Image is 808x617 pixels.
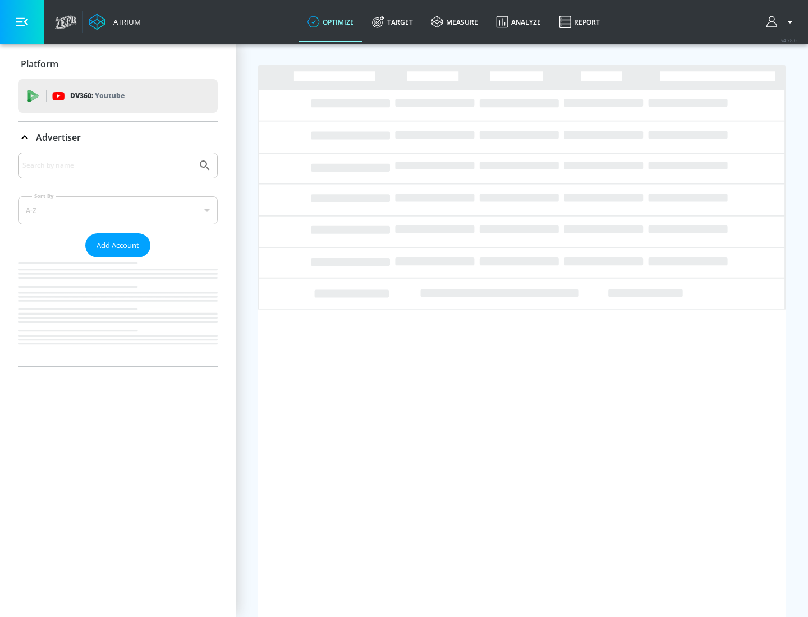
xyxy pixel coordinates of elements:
input: Search by name [22,158,192,173]
div: Platform [18,48,218,80]
label: Sort By [32,192,56,200]
span: Add Account [97,239,139,252]
p: Platform [21,58,58,70]
div: DV360: Youtube [18,79,218,113]
div: Advertiser [18,122,218,153]
a: optimize [299,2,363,42]
a: Atrium [89,13,141,30]
div: A-Z [18,196,218,224]
p: DV360: [70,90,125,102]
p: Advertiser [36,131,81,144]
button: Add Account [85,233,150,257]
a: Report [550,2,609,42]
a: measure [422,2,487,42]
p: Youtube [95,90,125,102]
span: v 4.28.0 [781,37,797,43]
div: Advertiser [18,153,218,366]
a: Analyze [487,2,550,42]
nav: list of Advertiser [18,257,218,366]
a: Target [363,2,422,42]
div: Atrium [109,17,141,27]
